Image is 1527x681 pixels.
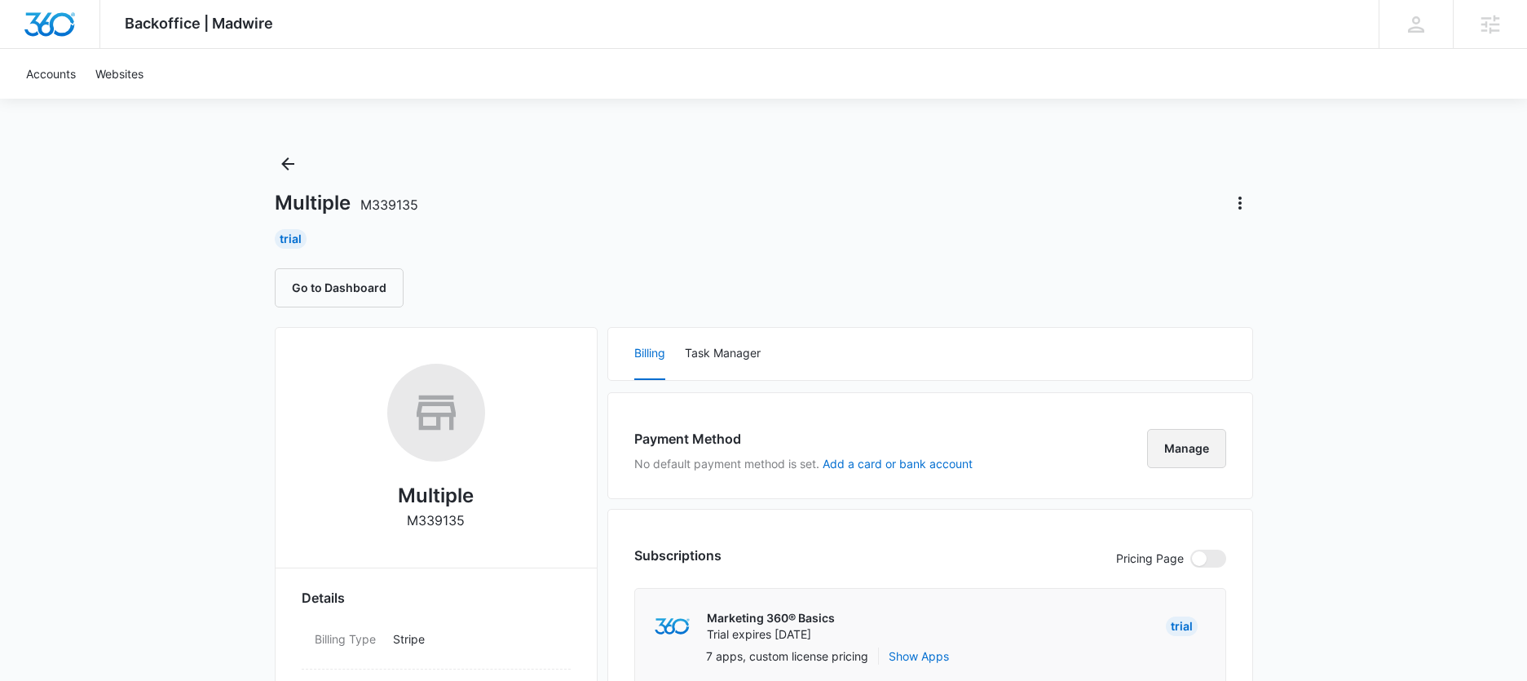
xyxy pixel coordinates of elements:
[275,229,307,249] div: Trial
[823,458,973,470] button: Add a card or bank account
[685,328,761,380] button: Task Manager
[16,49,86,99] a: Accounts
[302,621,571,670] div: Billing TypeStripe
[889,648,949,665] button: Show Apps
[275,191,418,215] h1: Multiple
[707,610,835,626] p: Marketing 360® Basics
[1116,550,1184,568] p: Pricing Page
[315,630,380,648] dt: Billing Type
[1147,429,1226,468] button: Manage
[407,511,465,530] p: M339135
[302,588,345,608] span: Details
[706,648,868,665] p: 7 apps, custom license pricing
[125,15,273,32] span: Backoffice | Madwire
[398,481,474,511] h2: Multiple
[707,626,835,643] p: Trial expires [DATE]
[655,618,690,635] img: marketing360Logo
[634,455,973,472] p: No default payment method is set.
[634,328,665,380] button: Billing
[393,630,558,648] p: Stripe
[634,429,973,449] h3: Payment Method
[1166,617,1198,636] div: Trial
[1227,190,1253,216] button: Actions
[275,268,404,307] button: Go to Dashboard
[86,49,153,99] a: Websites
[360,197,418,213] span: M339135
[275,151,301,177] button: Back
[634,546,722,565] h3: Subscriptions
